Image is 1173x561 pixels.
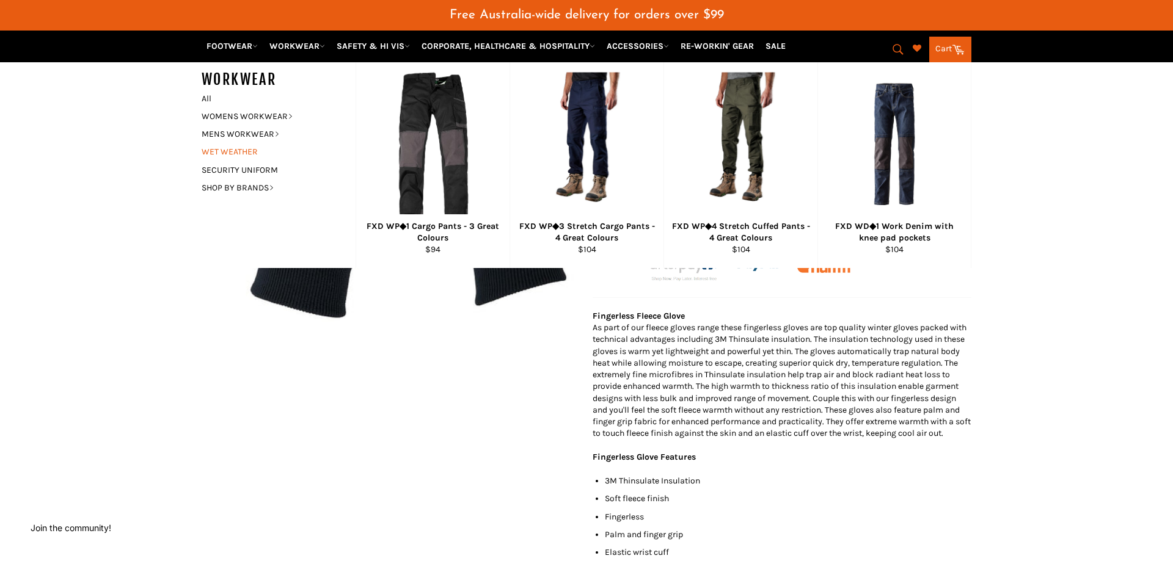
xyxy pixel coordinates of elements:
a: FXD WD◆1 Work Denim with knee pad pockets - Workin' Gear FXD WD◆1 Work Denim with knee pad pocket... [817,57,971,268]
li: Palm and finger grip [605,529,971,540]
a: SECURITY UNIFORM [195,161,343,179]
a: WET WEATHER [195,143,343,161]
strong: Fingerless Fleece Glove [593,311,685,321]
a: WORKWEAR [265,35,330,57]
a: ACCESSORIES [602,35,674,57]
div: FXD WP◆4 Stretch Cuffed Pants - 4 Great Colours [672,220,810,244]
a: CORPORATE, HEALTHCARE & HOSPITALITY [417,35,600,57]
a: Cart [929,37,971,62]
a: RE-WORKIN' GEAR [676,35,759,57]
div: $104 [826,244,963,255]
div: $104 [518,244,656,255]
img: FXD WP◆1 Cargo Pants - 4 Great Colours - Workin' Gear [395,73,472,216]
a: SAFETY & HI VIS [332,35,415,57]
h5: WORKWEAR [202,70,356,90]
div: $94 [364,244,502,255]
a: FOOTWEAR [202,35,263,57]
li: Fingerless [605,511,971,523]
div: FXD WP◆3 Stretch Cargo Pants - 4 Great Colours [518,220,656,244]
img: Afterpay-Logo-on-dark-bg_large.png [648,256,723,281]
img: FXD WP◆3 Stretch Cargo Pants - 4 Great Colours - Workin' Gear [539,73,635,216]
li: Soft fleece finish [605,493,971,504]
a: FXD WP◆4 Stretch Cuffed Pants - 4 Great Colours - Workin' Gear FXD WP◆4 Stretch Cuffed Pants - 4 ... [663,57,817,268]
button: Join the community! [31,523,111,533]
div: FXD WD◆1 Work Denim with knee pad pockets [826,220,963,244]
a: SHOP BY BRANDS [195,179,343,197]
a: All [195,90,356,107]
span: Free Australia-wide delivery for orders over $99 [450,9,724,21]
a: WOMENS WORKWEAR [195,107,343,125]
div: $104 [672,244,810,255]
a: FXD WP◆3 Stretch Cargo Pants - 4 Great Colours - Workin' Gear FXD WP◆3 Stretch Cargo Pants - 4 Gr... [510,57,663,268]
strong: Fingerless Glove Features [593,452,696,462]
a: SALE [761,35,791,57]
img: FXD WP◆4 Stretch Cuffed Pants - 4 Great Colours - Workin' Gear [693,73,789,216]
div: FXD WP◆1 Cargo Pants - 3 Great Colours [364,220,502,244]
a: FXD WP◆1 Cargo Pants - 4 Great Colours - Workin' Gear FXD WP◆1 Cargo Pants - 3 Great Colours $94 [356,57,510,268]
li: 3M Thinsulate Insulation [605,475,971,487]
img: FXD WD◆1 Work Denim with knee pad pockets - Workin' Gear [833,83,956,205]
a: MENS WORKWEAR [195,125,343,143]
li: Elastic wrist cuff [605,546,971,558]
p: As part of our fleece gloves range these fingerless gloves are top quality winter gloves packed w... [593,310,971,463]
